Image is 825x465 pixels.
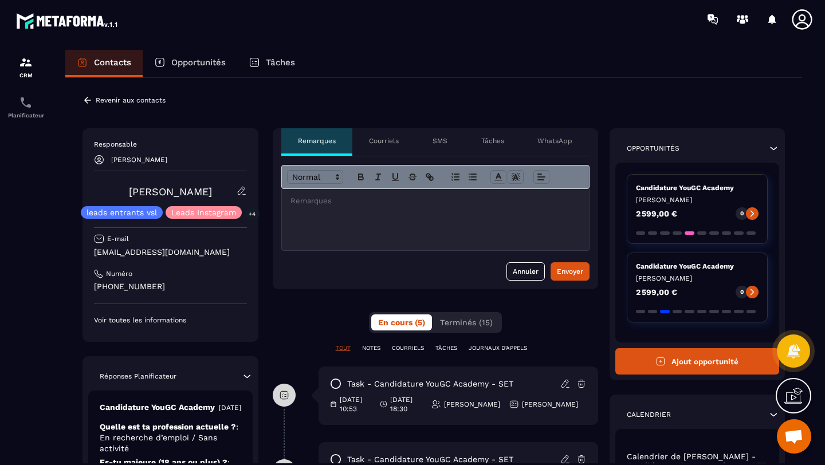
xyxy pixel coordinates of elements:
p: [DATE] 10:53 [340,395,371,413]
p: [PERSON_NAME] [111,156,167,164]
p: Opportunités [627,144,679,153]
a: formationformationCRM [3,47,49,87]
img: formation [19,56,33,69]
p: WhatsApp [537,136,572,145]
p: Quelle est ta profession actuelle ? [100,421,241,454]
p: [PERSON_NAME] [636,195,759,204]
p: [EMAIL_ADDRESS][DOMAIN_NAME] [94,247,247,258]
p: Réponses Planificateur [100,372,176,381]
p: COURRIELS [392,344,424,352]
p: Opportunités [171,57,226,68]
p: 0 [740,210,744,218]
p: NOTES [362,344,380,352]
p: task - Candidature YouGC Academy - SET [347,454,513,465]
p: Responsable [94,140,247,149]
p: Courriels [369,136,399,145]
p: Calendrier [627,410,671,419]
p: Candidature YouGC Academy [636,183,759,192]
span: : En recherche d’emploi / Sans activité [100,422,238,453]
p: [PHONE_NUMBER] [94,281,247,292]
p: Candidature YouGC Academy [636,262,759,271]
button: Ajout opportunité [615,348,780,375]
div: Envoyer [557,266,583,277]
a: [PERSON_NAME] [129,186,212,198]
p: leads entrants vsl [87,208,157,216]
p: task - Candidature YouGC Academy - SET [347,379,513,389]
a: Tâches [237,50,307,77]
p: +4 [245,208,260,220]
p: Remarques [298,136,336,145]
p: 2 599,00 € [636,210,677,218]
button: En cours (5) [371,314,432,330]
p: CRM [3,72,49,78]
p: 2 599,00 € [636,288,677,296]
a: Ouvrir le chat [777,419,811,454]
p: Contacts [94,57,131,68]
img: logo [16,10,119,31]
span: En cours (5) [378,318,425,327]
p: TÂCHES [435,344,457,352]
p: Numéro [106,269,132,278]
button: Terminés (15) [433,314,500,330]
a: Opportunités [143,50,237,77]
p: TOUT [336,344,351,352]
button: Envoyer [551,262,590,281]
p: Leads Instagram [171,208,236,216]
p: Tâches [481,136,504,145]
a: Contacts [65,50,143,77]
p: [PERSON_NAME] [636,274,759,283]
p: [PERSON_NAME] [444,400,500,409]
p: Planificateur [3,112,49,119]
button: Annuler [506,262,545,281]
p: Revenir aux contacts [96,96,166,104]
a: schedulerschedulerPlanificateur [3,87,49,127]
p: 0 [740,288,744,296]
img: scheduler [19,96,33,109]
span: Terminés (15) [440,318,493,327]
p: Voir toutes les informations [94,316,247,325]
p: JOURNAUX D'APPELS [469,344,527,352]
p: [DATE] [219,403,241,412]
p: SMS [433,136,447,145]
p: Candidature YouGC Academy [100,402,215,413]
p: [DATE] 18:30 [390,395,422,413]
p: E-mail [107,234,129,243]
p: Tâches [266,57,295,68]
p: [PERSON_NAME] [522,400,578,409]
